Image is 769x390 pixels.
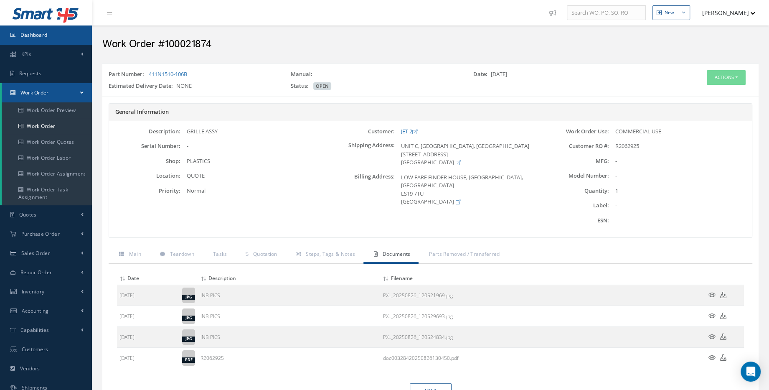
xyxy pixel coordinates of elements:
[306,250,355,257] span: Steps, Tags & Notes
[109,143,180,149] label: Serial Number:
[467,70,649,82] div: [DATE]
[720,292,726,299] a: Download
[381,272,694,285] th: Filename
[707,70,746,85] button: Actions
[20,269,52,276] span: Repair Order
[19,70,41,77] span: Requests
[117,306,180,327] td: [DATE]
[323,142,395,167] label: Shipping Address:
[180,127,323,136] div: GRILLE ASSY
[22,307,49,314] span: Accounting
[117,285,180,306] td: [DATE]
[383,250,411,257] span: Documents
[538,217,609,224] label: ESN:
[198,327,380,348] td: INB PICS
[538,188,609,194] label: Quantity:
[19,211,37,218] span: Quotes
[395,173,538,206] div: LOW FARE FINDER HOUSE, [GEOGRAPHIC_DATA], [GEOGRAPHIC_DATA] LS19 7TU [GEOGRAPHIC_DATA]
[198,285,380,306] td: INB PICS
[109,158,180,164] label: Shop:
[615,142,639,150] span: R2062925
[323,128,395,135] label: Customer:
[182,295,195,300] div: jpg
[720,354,726,362] a: Download
[665,9,674,16] div: New
[129,250,141,257] span: Main
[708,354,716,362] a: Preview
[473,70,491,79] label: Date:
[2,102,92,118] a: Work Order Preview
[383,334,453,341] a: Download
[182,316,195,321] div: jpg
[286,246,363,264] a: Steps, Tags & Notes
[652,5,690,20] button: New
[180,157,323,166] div: PLASTICS
[401,127,417,135] a: JET 2
[538,158,609,164] label: MFG:
[102,38,759,51] h2: Work Order #100021874
[609,217,752,225] div: -
[609,201,752,210] div: -
[235,246,285,264] a: Quotation
[2,134,92,150] a: Work Order Quotes
[419,246,508,264] a: Parts Removed / Transferred
[538,143,609,149] label: Customer RO #:
[198,272,380,285] th: Description
[2,166,92,182] a: Work Order Assignment
[21,250,50,257] span: Sales Order
[187,142,188,150] span: -
[109,70,147,79] label: Part Number:
[198,348,380,369] td: R2062925
[538,202,609,209] label: Label:
[115,109,746,115] h5: General Information
[203,246,236,264] a: Tasks
[102,82,284,94] div: NONE
[20,326,49,334] span: Capabilities
[182,336,195,342] div: jpg
[720,313,726,320] a: Download
[323,173,395,206] label: Billing Address:
[198,306,380,327] td: INB PICS
[149,70,187,78] a: 411N1510-106B
[538,173,609,179] label: Model Number:
[117,272,180,285] th: Date
[609,172,752,180] div: -
[313,82,331,90] span: OPEN
[708,334,716,341] a: Preview
[109,246,150,264] a: Main
[182,357,195,363] div: pdf
[383,354,459,362] a: Download
[363,246,419,264] a: Documents
[694,5,755,21] button: [PERSON_NAME]
[21,230,60,237] span: Purchase Order
[383,292,453,299] a: Download
[150,246,203,264] a: Teardown
[20,89,49,96] span: Work Order
[708,292,716,299] a: Preview
[117,327,180,348] td: [DATE]
[109,82,176,90] label: Estimated Delivery Date:
[117,348,180,369] td: [DATE]
[609,187,752,195] div: 1
[20,31,48,38] span: Dashboard
[291,70,316,79] label: Manual:
[609,157,752,166] div: -
[180,172,323,180] div: QUOTE
[609,127,752,136] div: COMMERCIAL USE
[2,182,92,205] a: Work Order Task Assignment
[429,250,500,257] span: Parts Removed / Transferred
[109,173,180,179] label: Location:
[538,128,609,135] label: Work Order Use:
[395,142,538,167] div: UNIT C, [GEOGRAPHIC_DATA], [GEOGRAPHIC_DATA] [STREET_ADDRESS] [GEOGRAPHIC_DATA]
[741,362,761,382] div: Open Intercom Messenger
[180,187,323,195] div: Normal
[22,346,48,353] span: Customers
[2,83,92,102] a: Work Order
[20,365,40,372] span: Vendors
[109,188,180,194] label: Priority:
[253,250,277,257] span: Quotation
[567,5,646,20] input: Search WO, PO, SO, RO
[383,313,453,320] a: Download
[720,334,726,341] a: Download
[291,82,312,90] label: Status:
